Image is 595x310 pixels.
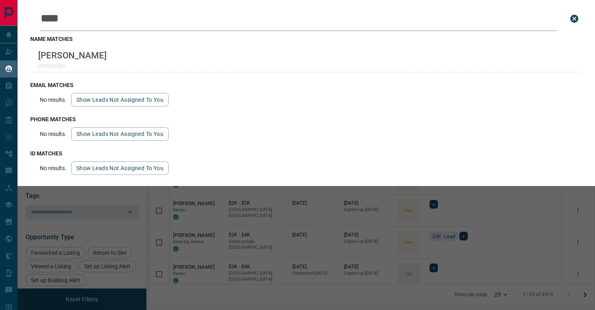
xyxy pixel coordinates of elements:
[40,131,66,137] p: No results.
[30,36,582,42] h3: name matches
[71,161,169,175] button: show leads not assigned to you
[38,62,107,69] p: jahdoxx@x
[566,11,582,27] button: close search bar
[30,116,582,122] h3: phone matches
[71,127,169,141] button: show leads not assigned to you
[30,150,582,157] h3: id matches
[30,82,582,88] h3: email matches
[40,165,66,171] p: No results.
[71,93,169,107] button: show leads not assigned to you
[38,50,107,60] p: [PERSON_NAME]
[40,97,66,103] p: No results.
